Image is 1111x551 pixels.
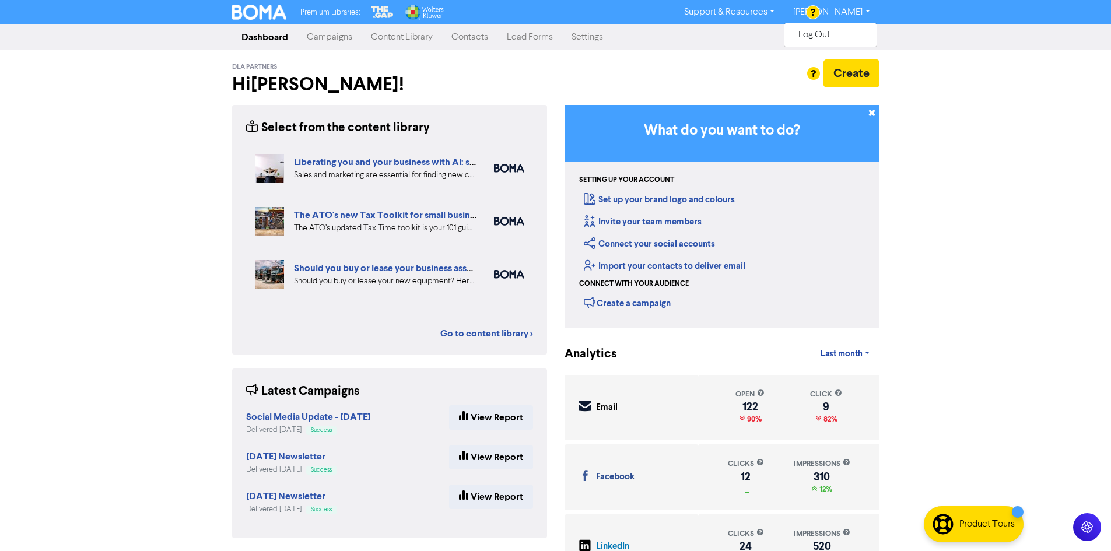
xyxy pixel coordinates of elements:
div: Setting up your account [579,175,674,185]
img: The Gap [369,5,395,20]
div: 9 [810,402,842,412]
img: boma [494,164,524,173]
div: 122 [735,402,765,412]
div: Should you buy or lease your new equipment? Here are some pros and cons of each. We also can revi... [294,275,476,287]
div: impressions [794,458,850,469]
a: Set up your brand logo and colours [584,194,735,205]
div: clicks [728,458,764,469]
span: Premium Libraries: [300,9,360,16]
a: Content Library [362,26,442,49]
a: [DATE] Newsletter [246,452,325,462]
a: Settings [562,26,612,49]
div: Delivered [DATE] [246,424,370,436]
a: Go to content library > [440,327,533,341]
div: 520 [794,542,850,551]
a: Lead Forms [497,26,562,49]
a: [DATE] Newsletter [246,492,325,501]
a: The ATO's new Tax Toolkit for small business owners [294,209,517,221]
div: Facebook [596,471,635,484]
button: Create [823,59,879,87]
a: Liberating you and your business with AI: sales and marketing [294,156,547,168]
iframe: Chat Widget [1053,495,1111,551]
span: Success [311,467,332,473]
div: click [810,389,842,400]
h3: What do you want to do? [582,122,862,139]
span: Success [311,427,332,433]
a: Dashboard [232,26,297,49]
div: Select from the content library [246,119,430,137]
span: _ [742,485,749,494]
strong: [DATE] Newsletter [246,451,325,462]
img: boma_accounting [494,270,524,279]
span: Success [311,507,332,513]
span: 12% [817,485,832,494]
a: Contacts [442,26,497,49]
a: Invite your team members [584,216,702,227]
div: The ATO’s updated Tax Time toolkit is your 101 guide to business taxes. We’ve summarised the key ... [294,222,476,234]
div: Delivered [DATE] [246,464,337,475]
img: BOMA Logo [232,5,287,20]
span: 82% [821,415,837,424]
a: Import your contacts to deliver email [584,261,745,272]
h2: Hi [PERSON_NAME] ! [232,73,547,96]
a: Connect your social accounts [584,238,715,250]
span: 90% [745,415,762,424]
a: View Report [449,445,533,469]
a: Should you buy or lease your business assets? [294,262,483,274]
a: View Report [449,405,533,430]
strong: [DATE] Newsletter [246,490,325,502]
div: 310 [794,472,850,482]
img: boma [494,217,524,226]
div: 12 [728,472,764,482]
div: Sales and marketing are essential for finding new customers but eat into your business time. We e... [294,169,476,181]
div: Create a campaign [584,294,671,311]
a: Last month [811,342,879,366]
div: clicks [728,528,764,539]
a: Support & Resources [675,3,784,22]
a: Social Media Update - [DATE] [246,413,370,422]
a: Campaigns [297,26,362,49]
a: [PERSON_NAME] [784,3,879,22]
div: Latest Campaigns [246,382,360,401]
a: View Report [449,485,533,509]
div: 24 [728,542,764,551]
span: Last month [821,349,863,359]
div: Delivered [DATE] [246,504,337,515]
div: Analytics [565,345,602,363]
button: Log Out [784,28,877,42]
div: Getting Started in BOMA [565,105,879,328]
div: Email [596,401,618,415]
img: Wolters Kluwer [404,5,444,20]
div: impressions [794,528,850,539]
strong: Social Media Update - [DATE] [246,411,370,423]
div: open [735,389,765,400]
span: DLA Partners [232,63,277,71]
div: Connect with your audience [579,279,689,289]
